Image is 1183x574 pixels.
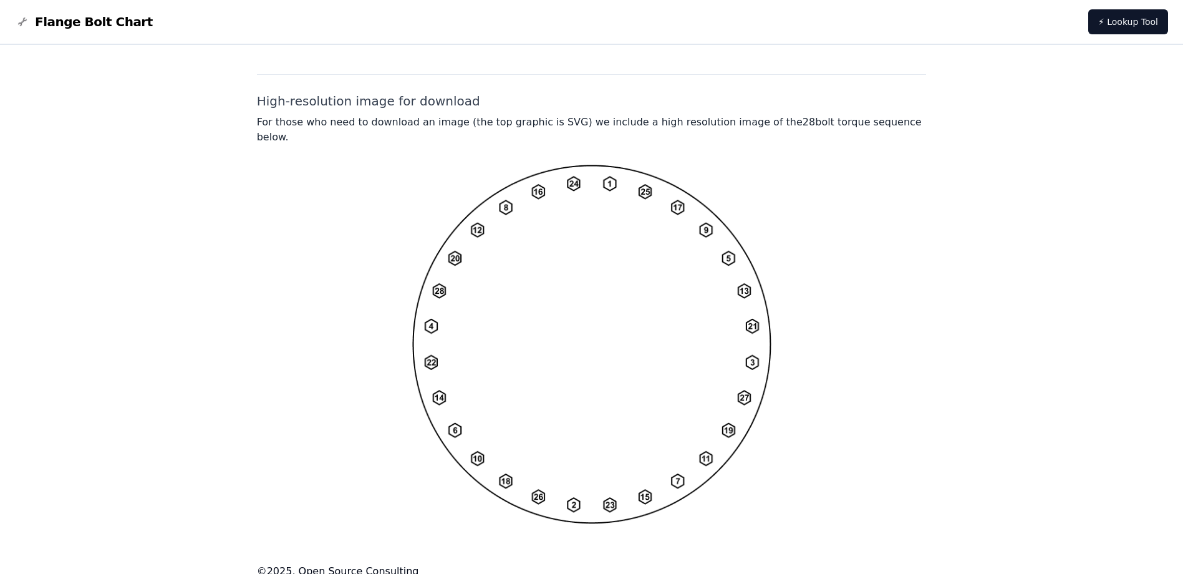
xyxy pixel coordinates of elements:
[257,92,927,110] h2: High-resolution image for download
[412,165,771,524] img: 28 bolt torque pattern
[15,14,30,29] img: Flange Bolt Chart Logo
[257,115,927,145] p: For those who need to download an image (the top graphic is SVG) we include a high resolution ima...
[1088,9,1168,34] a: ⚡ Lookup Tool
[35,13,153,31] span: Flange Bolt Chart
[15,13,153,31] a: Flange Bolt Chart LogoFlange Bolt Chart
